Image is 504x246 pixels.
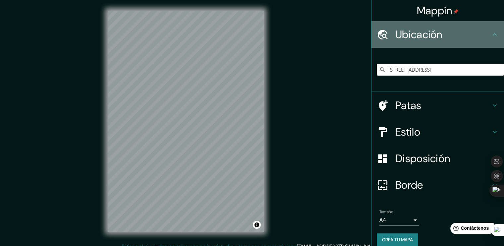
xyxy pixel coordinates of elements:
div: Disposición [371,145,504,172]
font: Patas [395,98,421,112]
div: A4 [379,215,419,225]
font: A4 [379,216,386,223]
canvas: Mapa [108,11,264,232]
div: Patas [371,92,504,119]
div: Borde [371,172,504,198]
img: pin-icon.png [453,9,459,14]
font: Tamaño [379,209,393,215]
div: Estilo [371,119,504,145]
button: Crea tu mapa [377,233,418,246]
font: Crea tu mapa [382,237,413,243]
font: Borde [395,178,423,192]
font: Ubicación [395,28,442,41]
div: Ubicación [371,21,504,48]
input: Elige tu ciudad o zona [377,64,504,76]
font: Mappin [417,4,452,18]
font: Estilo [395,125,420,139]
button: Activar o desactivar atribución [253,221,261,229]
iframe: Lanzador de widgets de ayuda [445,220,497,239]
font: Disposición [395,152,450,165]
